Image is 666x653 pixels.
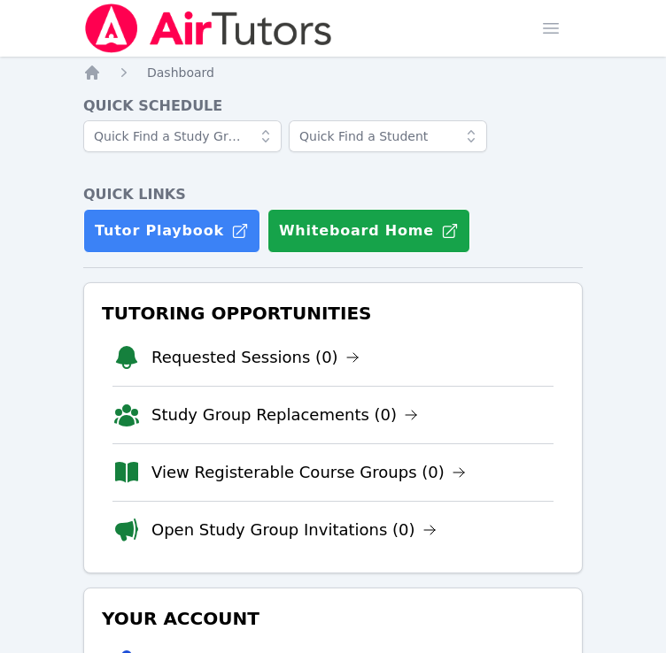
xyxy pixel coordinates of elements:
[83,120,282,152] input: Quick Find a Study Group
[289,120,487,152] input: Quick Find a Student
[147,64,214,81] a: Dashboard
[98,603,568,634] h3: Your Account
[151,518,437,542] a: Open Study Group Invitations (0)
[151,460,466,485] a: View Registerable Course Groups (0)
[147,65,214,80] span: Dashboard
[83,96,583,117] h4: Quick Schedule
[83,209,260,253] a: Tutor Playbook
[83,184,583,205] h4: Quick Links
[267,209,470,253] button: Whiteboard Home
[151,403,418,427] a: Study Group Replacements (0)
[98,297,568,329] h3: Tutoring Opportunities
[83,64,583,81] nav: Breadcrumb
[151,345,360,370] a: Requested Sessions (0)
[83,4,334,53] img: Air Tutors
